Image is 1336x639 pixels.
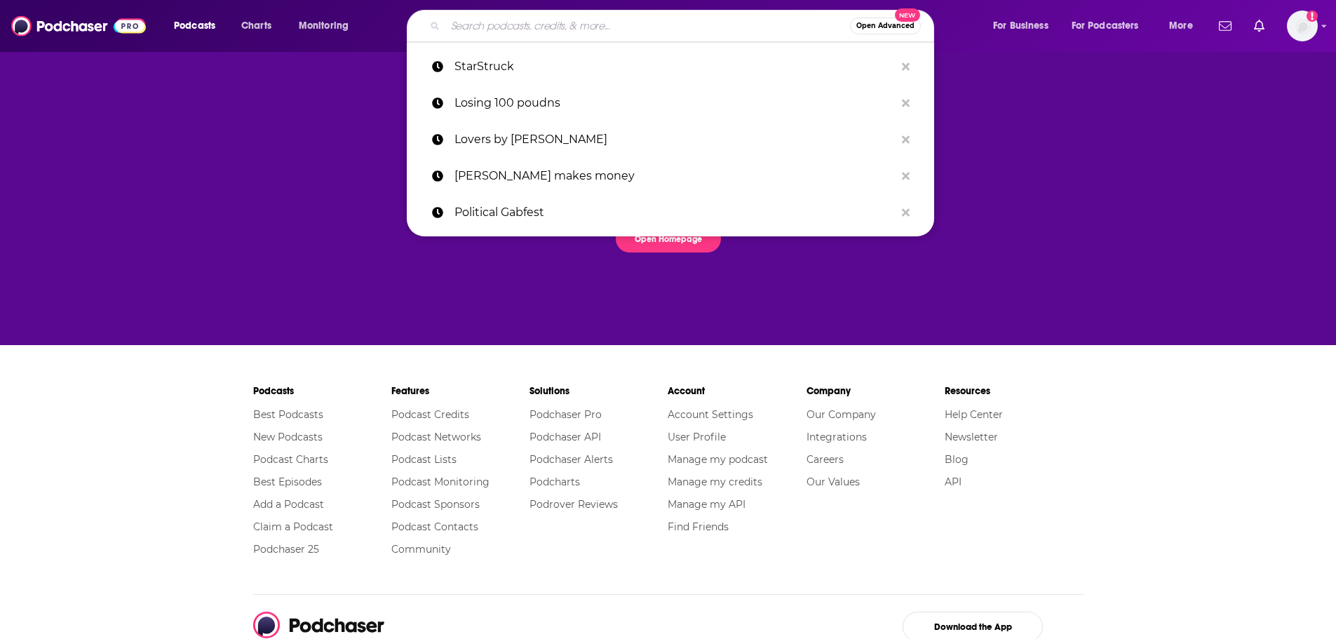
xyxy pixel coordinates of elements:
li: Features [391,379,529,403]
a: [PERSON_NAME] makes money [407,158,934,194]
span: Logged in as megcassidy [1287,11,1318,41]
a: Podcast Charts [253,453,328,466]
a: Podcast Contacts [391,520,478,533]
span: For Business [993,16,1048,36]
a: Blog [945,453,969,466]
div: Search podcasts, credits, & more... [420,10,947,42]
li: Account [668,379,806,403]
button: Show profile menu [1287,11,1318,41]
li: Solutions [529,379,668,403]
a: Podchaser 25 [253,543,319,556]
li: Resources [945,379,1083,403]
a: Manage my podcast [668,453,768,466]
button: open menu [1159,15,1210,37]
a: Podcast Credits [391,408,469,421]
a: Losing 100 poudns [407,85,934,121]
a: Podchaser Alerts [529,453,613,466]
a: Podchaser Pro [529,408,602,421]
span: Podcasts [174,16,215,36]
button: open menu [164,15,234,37]
a: Account Settings [668,408,753,421]
a: Best Podcasts [253,408,323,421]
input: Search podcasts, credits, & more... [445,15,850,37]
button: Open Homepage [616,225,721,253]
span: Monitoring [299,16,349,36]
a: Political Gabfest [407,194,934,231]
p: Lovers by Shan [454,121,895,158]
a: User Profile [668,431,726,443]
a: Charts [232,15,280,37]
a: Show notifications dropdown [1248,14,1270,38]
a: Community [391,543,451,556]
p: StarStruck [454,48,895,85]
a: Podrover Reviews [529,498,618,511]
img: Podchaser - Follow, Share and Rate Podcasts [11,13,146,39]
a: Manage my API [668,498,745,511]
a: Show notifications dropdown [1213,14,1237,38]
a: Podcast Monitoring [391,476,490,488]
img: Podchaser - Follow, Share and Rate Podcasts [253,612,385,638]
p: travis makes money [454,158,895,194]
a: Our Values [807,476,860,488]
a: Integrations [807,431,867,443]
a: StarStruck [407,48,934,85]
button: open menu [1062,15,1159,37]
a: Podchaser API [529,431,601,443]
button: Open AdvancedNew [850,18,921,34]
a: Add a Podcast [253,498,324,511]
span: New [895,8,920,22]
a: Find Friends [668,520,729,533]
a: Podcast Networks [391,431,481,443]
a: Lovers by [PERSON_NAME] [407,121,934,158]
a: Manage my credits [668,476,762,488]
a: Claim a Podcast [253,520,333,533]
span: For Podcasters [1072,16,1139,36]
span: Open Advanced [856,22,915,29]
button: open menu [983,15,1066,37]
a: Newsletter [945,431,998,443]
li: Podcasts [253,379,391,403]
p: Political Gabfest [454,194,895,231]
a: Podcharts [529,476,580,488]
a: Podcast Sponsors [391,498,480,511]
span: More [1169,16,1193,36]
a: Best Episodes [253,476,322,488]
li: Company [807,379,945,403]
button: open menu [289,15,367,37]
a: API [945,476,961,488]
span: Charts [241,16,271,36]
a: Careers [807,453,844,466]
a: Our Company [807,408,876,421]
a: Podcast Lists [391,453,457,466]
p: Losing 100 poudns [454,85,895,121]
img: User Profile [1287,11,1318,41]
a: Help Center [945,408,1003,421]
a: New Podcasts [253,431,323,443]
svg: Add a profile image [1307,11,1318,22]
